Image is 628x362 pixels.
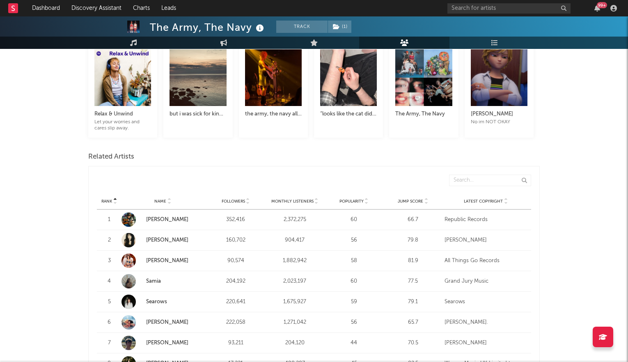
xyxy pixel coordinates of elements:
[245,101,302,125] a: the army, the navy all songs 🪲
[276,21,328,33] button: Track
[395,109,452,119] div: The Army, The Navy
[445,318,527,327] div: [PERSON_NAME].
[146,320,188,325] a: [PERSON_NAME]
[101,236,117,244] div: 2
[267,339,322,347] div: 204,120
[597,2,607,8] div: 99 +
[326,298,381,306] div: 59
[101,339,117,347] div: 7
[154,199,166,204] span: Name
[121,336,204,350] a: [PERSON_NAME]
[101,277,117,286] div: 4
[170,101,226,125] a: but i was sick for kinda liking it
[101,318,117,327] div: 6
[326,339,381,347] div: 44
[101,216,117,224] div: 1
[267,318,322,327] div: 1,271,042
[326,318,381,327] div: 56
[208,339,263,347] div: 93,211
[320,109,377,119] div: “looks like the cat did a number on you..”
[121,295,204,309] a: Searows
[267,277,322,286] div: 2,023,197
[445,236,527,244] div: [PERSON_NAME]
[471,119,527,125] div: No im NOT OKAY
[146,237,188,243] a: [PERSON_NAME]
[328,21,351,33] button: (1)
[121,212,204,227] a: [PERSON_NAME]
[395,101,452,125] a: The Army, The Navy
[101,298,117,306] div: 5
[445,298,527,306] div: Searows
[339,199,364,204] span: Popularity
[208,318,263,327] div: 222,058
[146,299,167,304] a: Searows
[271,199,314,204] span: Monthly Listeners
[245,109,302,119] div: the army, the navy all songs 🪲
[385,216,440,224] div: 66.7
[385,339,440,347] div: 70.5
[121,254,204,268] a: [PERSON_NAME]
[146,258,188,263] a: [PERSON_NAME]
[267,236,322,244] div: 904,417
[208,236,263,244] div: 160,702
[121,233,204,247] a: [PERSON_NAME]
[101,199,112,204] span: Rank
[146,217,188,222] a: [PERSON_NAME]
[267,298,322,306] div: 1,675,927
[170,109,226,119] div: but i was sick for kinda liking it
[88,152,134,162] span: Related Artists
[385,298,440,306] div: 79.1
[464,199,503,204] span: Latest Copyright
[445,257,527,265] div: All Things Go Records
[385,318,440,327] div: 65.7
[320,101,377,125] a: “looks like the cat did a number on you..”
[398,199,423,204] span: Jump Score
[208,298,263,306] div: 220,641
[121,315,204,330] a: [PERSON_NAME]
[94,109,151,119] div: Relax & Unwind
[222,199,245,204] span: Followers
[267,257,322,265] div: 1,882,942
[326,216,381,224] div: 60
[445,277,527,286] div: Grand Jury Music
[150,21,266,34] div: The Army, The Navy
[94,119,151,131] div: Let your worries and cares slip away.
[445,216,527,224] div: Republic Records
[385,257,440,265] div: 81.9
[101,257,117,265] div: 3
[208,257,263,265] div: 90,574
[208,277,263,286] div: 204,192
[385,236,440,244] div: 79.8
[146,279,161,284] a: Samia
[471,101,527,125] a: [PERSON_NAME]No im NOT OKAY
[449,175,531,186] input: Search...
[471,109,527,119] div: [PERSON_NAME]
[326,236,381,244] div: 56
[146,340,188,346] a: [PERSON_NAME]
[326,257,381,265] div: 58
[447,3,571,14] input: Search for artists
[385,277,440,286] div: 77.5
[326,277,381,286] div: 60
[445,339,527,347] div: [PERSON_NAME]
[594,5,600,12] button: 99+
[208,216,263,224] div: 352,416
[328,21,352,33] span: ( 1 )
[94,101,151,131] a: Relax & UnwindLet your worries and cares slip away.
[121,274,204,288] a: Samia
[267,216,322,224] div: 2,372,275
